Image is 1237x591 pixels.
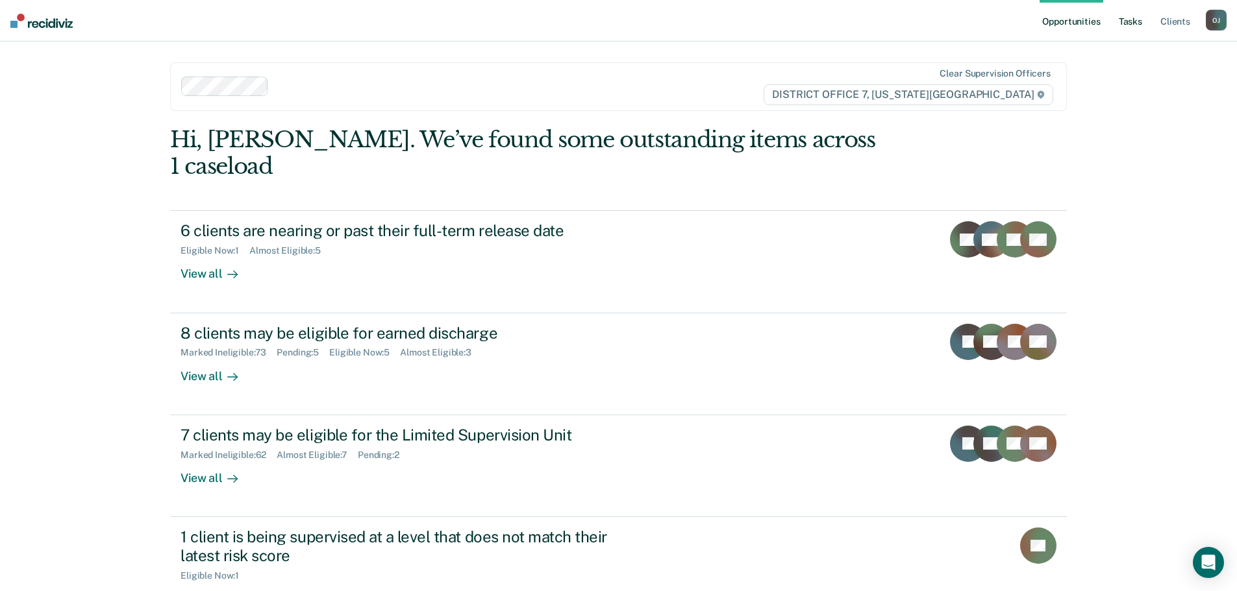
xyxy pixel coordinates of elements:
div: Eligible Now : 1 [181,570,249,581]
div: Hi, [PERSON_NAME]. We’ve found some outstanding items across 1 caseload [170,127,888,180]
div: Eligible Now : 1 [181,245,249,256]
div: Almost Eligible : 5 [249,245,331,256]
div: 1 client is being supervised at a level that does not match their latest risk score [181,527,636,565]
button: OJ [1206,10,1227,30]
div: 7 clients may be eligible for the Limited Supervision Unit [181,426,636,444]
div: Clear supervision officers [940,68,1050,79]
a: 7 clients may be eligible for the Limited Supervision UnitMarked Ineligible:62Almost Eligible:7Pe... [170,415,1067,517]
a: 6 clients are nearing or past their full-term release dateEligible Now:1Almost Eligible:5View all [170,210,1067,313]
div: 8 clients may be eligible for earned discharge [181,324,636,343]
div: Pending : 2 [358,450,410,461]
div: View all [181,460,253,485]
div: Almost Eligible : 3 [400,347,482,358]
div: O J [1206,10,1227,30]
div: View all [181,358,253,383]
div: 6 clients are nearing or past their full-term release date [181,221,636,240]
img: Recidiviz [10,14,73,28]
span: DISTRICT OFFICE 7, [US_STATE][GEOGRAPHIC_DATA] [764,84,1053,105]
div: View all [181,256,253,282]
div: Eligible Now : 5 [329,347,400,358]
div: Marked Ineligible : 62 [181,450,277,461]
a: 8 clients may be eligible for earned dischargeMarked Ineligible:73Pending:5Eligible Now:5Almost E... [170,313,1067,415]
div: Marked Ineligible : 73 [181,347,277,358]
div: Open Intercom Messenger [1193,547,1224,578]
div: Almost Eligible : 7 [277,450,358,461]
div: Pending : 5 [277,347,329,358]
